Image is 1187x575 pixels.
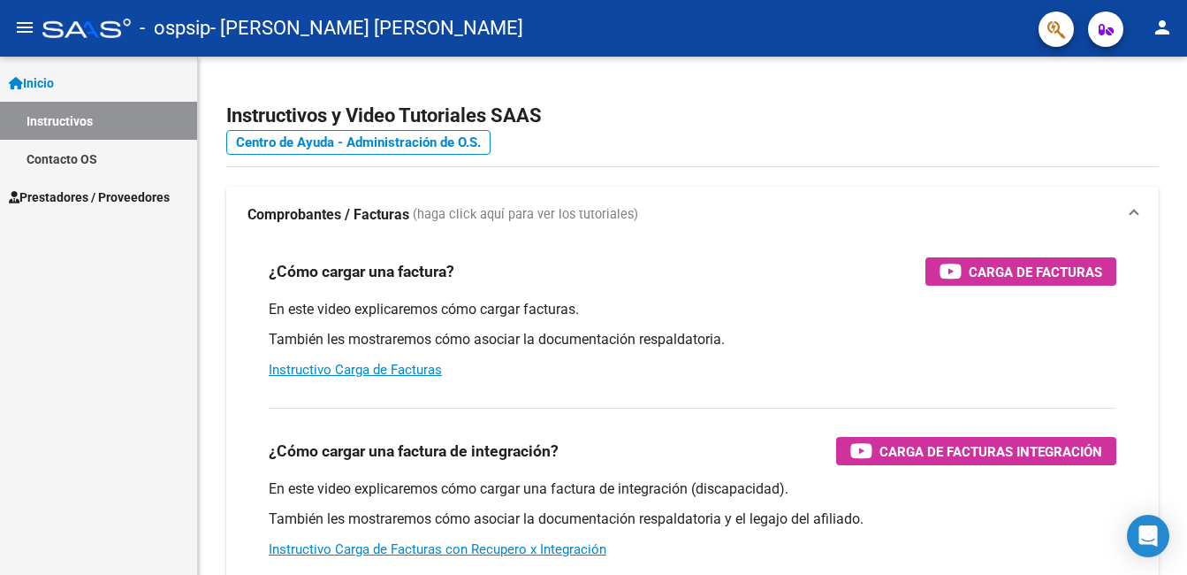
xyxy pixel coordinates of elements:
[269,479,1116,499] p: En este video explicaremos cómo cargar una factura de integración (discapacidad).
[226,99,1159,133] h2: Instructivos y Video Tutoriales SAAS
[9,188,170,207] span: Prestadores / Proveedores
[269,300,1116,319] p: En este video explicaremos cómo cargar facturas.
[269,439,559,464] h3: ¿Cómo cargar una factura de integración?
[9,73,54,93] span: Inicio
[269,510,1116,529] p: También les mostraremos cómo asociar la documentación respaldatoria y el legajo del afiliado.
[836,437,1116,465] button: Carga de Facturas Integración
[269,541,606,557] a: Instructivo Carga de Facturas con Recupero x Integración
[140,9,210,48] span: - ospsip
[14,17,35,38] mat-icon: menu
[247,205,409,225] strong: Comprobantes / Facturas
[226,130,491,155] a: Centro de Ayuda - Administración de O.S.
[879,441,1102,463] span: Carga de Facturas Integración
[269,362,442,378] a: Instructivo Carga de Facturas
[1127,515,1169,557] div: Open Intercom Messenger
[269,259,454,284] h3: ¿Cómo cargar una factura?
[226,187,1159,243] mat-expansion-panel-header: Comprobantes / Facturas (haga click aquí para ver los tutoriales)
[1152,17,1173,38] mat-icon: person
[925,257,1116,286] button: Carga de Facturas
[969,261,1102,283] span: Carga de Facturas
[210,9,523,48] span: - [PERSON_NAME] [PERSON_NAME]
[413,205,638,225] span: (haga click aquí para ver los tutoriales)
[269,330,1116,349] p: También les mostraremos cómo asociar la documentación respaldatoria.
